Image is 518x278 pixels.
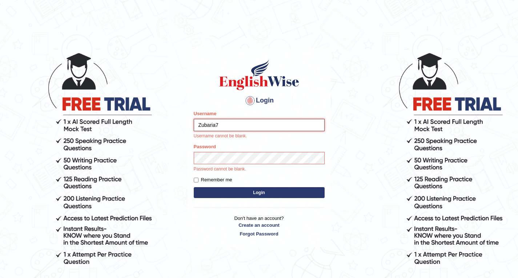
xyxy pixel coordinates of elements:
p: Password cannot be blank. [194,166,325,173]
button: Login [194,187,325,198]
p: Username cannot be blank. [194,133,325,140]
h4: Login [194,95,325,106]
label: Remember me [194,176,232,184]
a: Forgot Password [194,230,325,237]
p: Don't have an account? [194,215,325,237]
label: Username [194,110,217,117]
input: Remember me [194,178,198,182]
a: Create an account [194,222,325,229]
img: Logo of English Wise sign in for intelligent practice with AI [218,59,301,91]
label: Password [194,143,216,150]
